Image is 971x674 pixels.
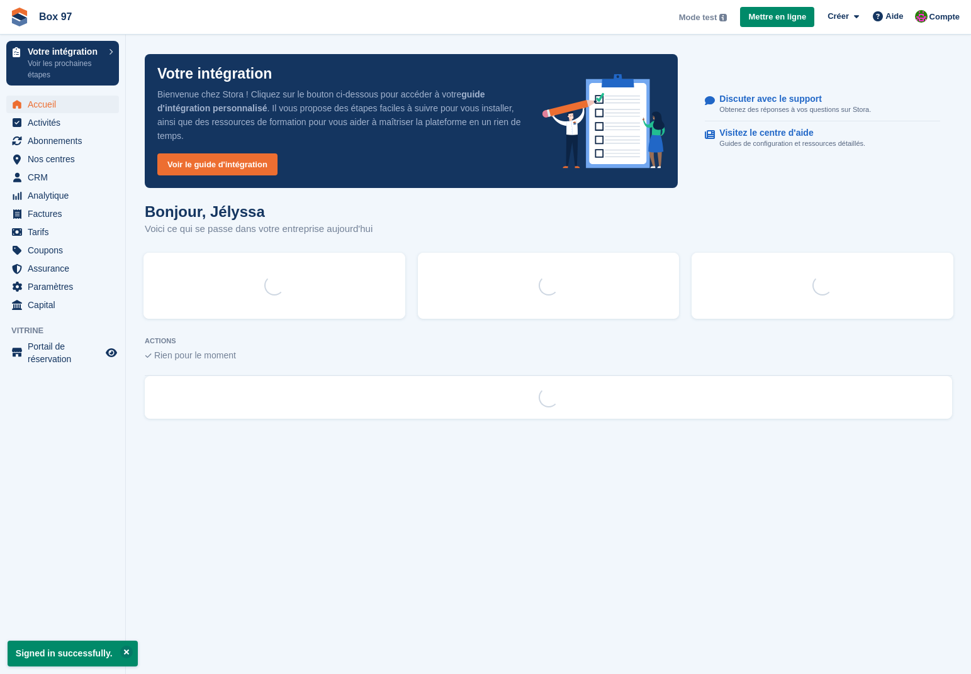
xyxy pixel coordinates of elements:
a: menu [6,114,119,131]
span: Accueil [28,96,103,113]
p: ACTIONS [145,337,952,345]
a: menu [6,187,119,204]
img: icon-info-grey-7440780725fd019a000dd9b08b2336e03edf1995a4989e88bcd33f0948082b44.svg [719,14,727,21]
a: menu [6,150,119,168]
p: Visitez le centre d'aide [719,128,855,138]
a: menu [6,96,119,113]
span: Activités [28,114,103,131]
span: Capital [28,296,103,314]
p: Bienvenue chez Stora ! Cliquez sur le bouton ci-dessous pour accéder à votre . Il vous propose de... [157,87,522,143]
a: menu [6,241,119,259]
span: Abonnements [28,132,103,150]
span: Factures [28,205,103,223]
img: stora-icon-8386f47178a22dfd0bd8f6a31ec36ba5ce8667c1dd55bd0f319d3a0aa187defe.svg [10,8,29,26]
a: Box 97 [34,6,77,27]
strong: guide d'intégration personnalisé [157,89,485,113]
span: Coupons [28,241,103,259]
a: Voir le guide d'intégration [157,153,278,175]
span: Paramètres [28,278,103,296]
a: menu [6,132,119,150]
img: Jélyssa NICOLAS [915,10,928,23]
p: Voici ce qui se passe dans votre entreprise aujourd'hui [145,222,373,236]
a: menu [6,223,119,241]
img: blank_slate_check_icon-ba018cac091ee9be17c0a81a6c232d5eb81de652e7a59be601be346b1b6ddf79.svg [145,353,152,358]
img: onboarding-info-6c161a55d2c0e0a8cae90662b2fe09162a5109e8cc188191df67fb4f79e88e88.svg [542,74,666,168]
span: Assurance [28,260,103,277]
a: menu [6,260,119,277]
a: menu [6,296,119,314]
a: Mettre en ligne [740,7,814,28]
a: menu [6,205,119,223]
p: Obtenez des réponses à vos questions sur Stora. [719,104,871,115]
span: Portail de réservation [28,340,103,365]
h1: Bonjour, Jélyssa [145,203,373,220]
a: menu [6,278,119,296]
p: Votre intégration [157,67,272,81]
a: menu [6,168,119,186]
a: Votre intégration Voir les prochaines étapes [6,41,119,86]
span: Analytique [28,187,103,204]
span: Mode test [679,11,717,24]
span: Créer [828,10,849,23]
p: Voir les prochaines étapes [28,58,103,80]
span: CRM [28,168,103,186]
a: Boutique d'aperçu [104,345,119,360]
span: Tarifs [28,223,103,241]
a: menu [6,340,119,365]
a: Discuter avec le support Obtenez des réponses à vos questions sur Stora. [705,87,940,122]
p: Discuter avec le support [719,94,861,104]
span: Aide [885,10,903,23]
span: Nos centres [28,150,103,168]
p: Signed in successfully. [8,641,138,666]
a: Visitez le centre d'aide Guides de configuration et ressources détaillés. [705,121,940,155]
span: Mettre en ligne [748,11,806,23]
p: Guides de configuration et ressources détaillés. [719,138,865,149]
span: Vitrine [11,324,125,337]
span: Rien pour le moment [154,350,236,360]
p: Votre intégration [28,47,103,56]
span: Compte [929,11,960,23]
